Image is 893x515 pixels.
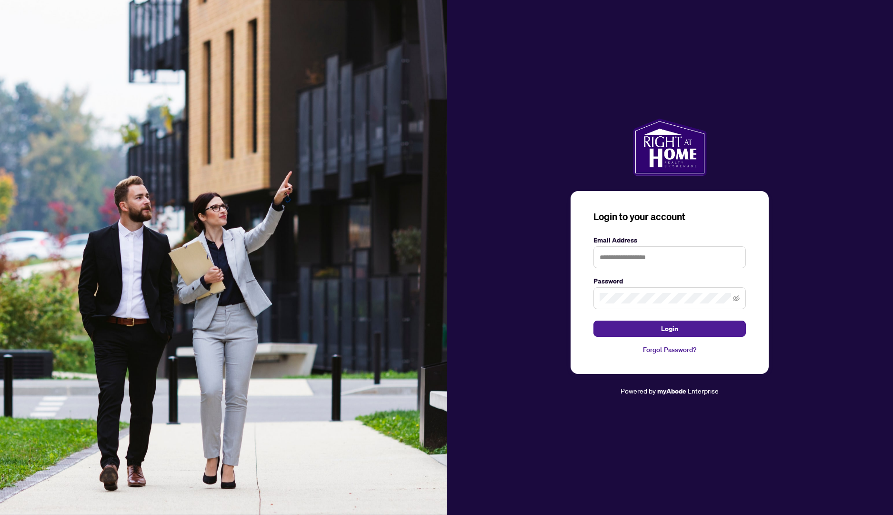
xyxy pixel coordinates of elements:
[688,386,719,395] span: Enterprise
[661,321,678,336] span: Login
[733,295,740,302] span: eye-invisible
[633,119,707,176] img: ma-logo
[593,276,746,286] label: Password
[593,344,746,355] a: Forgot Password?
[593,321,746,337] button: Login
[593,210,746,223] h3: Login to your account
[621,386,656,395] span: Powered by
[657,386,686,396] a: myAbode
[593,235,746,245] label: Email Address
